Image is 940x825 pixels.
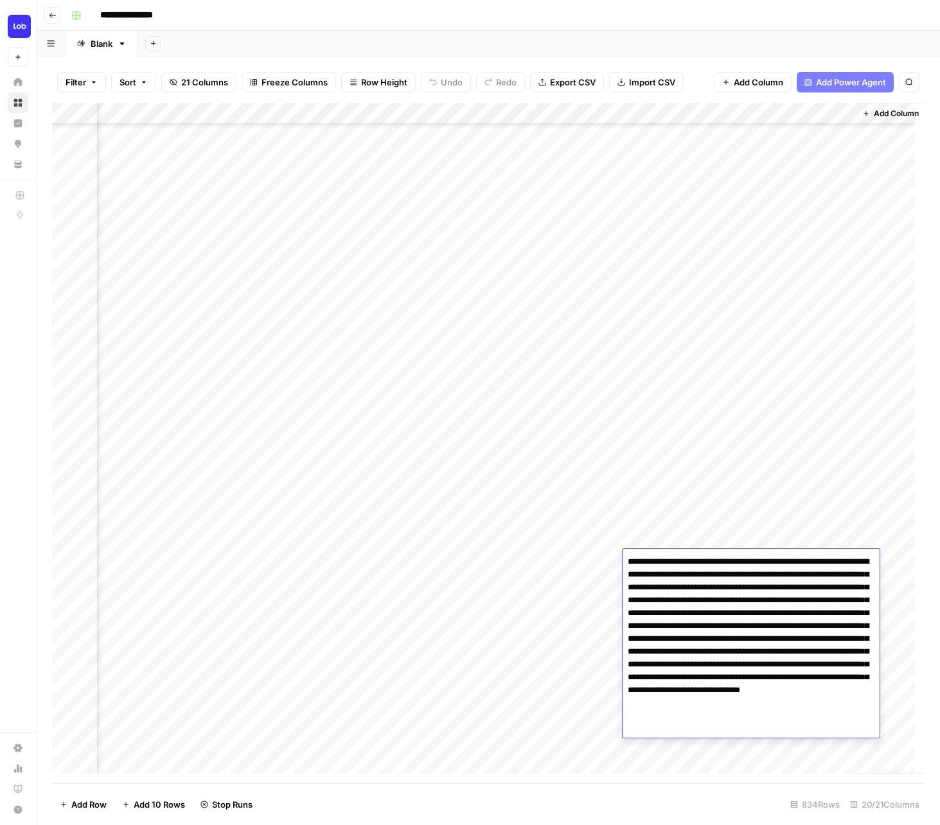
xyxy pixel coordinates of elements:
[8,779,28,799] a: Learning Hub
[262,76,328,89] span: Freeze Columns
[441,76,463,89] span: Undo
[52,794,114,815] button: Add Row
[8,92,28,113] a: Browse
[734,76,783,89] span: Add Column
[8,10,28,42] button: Workspace: Lob
[476,72,525,92] button: Redo
[797,72,894,92] button: Add Power Agent
[66,31,137,56] a: Blank
[816,76,886,89] span: Add Power Agent
[361,76,407,89] span: Row Height
[8,799,28,820] button: Help + Support
[134,798,185,811] span: Add 10 Rows
[193,794,260,815] button: Stop Runs
[181,76,228,89] span: 21 Columns
[496,76,517,89] span: Redo
[8,738,28,758] a: Settings
[161,72,236,92] button: 21 Columns
[242,72,336,92] button: Freeze Columns
[114,794,193,815] button: Add 10 Rows
[57,72,106,92] button: Filter
[111,72,156,92] button: Sort
[609,72,684,92] button: Import CSV
[212,798,253,811] span: Stop Runs
[874,108,919,119] span: Add Column
[845,794,925,815] div: 20/21 Columns
[785,794,845,815] div: 834 Rows
[8,113,28,134] a: Insights
[857,105,924,122] button: Add Column
[629,76,675,89] span: Import CSV
[421,72,471,92] button: Undo
[8,134,28,154] a: Opportunities
[91,37,112,50] div: Blank
[66,76,86,89] span: Filter
[120,76,136,89] span: Sort
[714,72,792,92] button: Add Column
[8,72,28,92] a: Home
[530,72,604,92] button: Export CSV
[550,76,596,89] span: Export CSV
[8,154,28,175] a: Your Data
[71,798,107,811] span: Add Row
[8,15,31,38] img: Lob Logo
[8,758,28,779] a: Usage
[341,72,416,92] button: Row Height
